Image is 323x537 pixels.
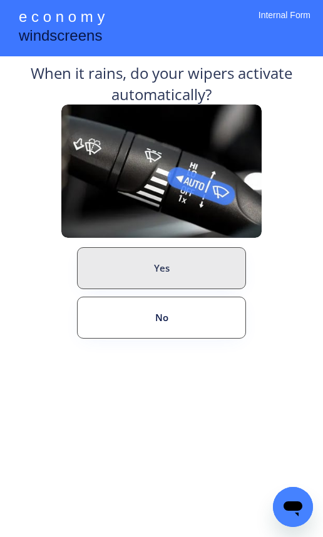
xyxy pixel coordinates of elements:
div: windscreens [19,25,102,49]
div: When it rains, do your wipers activate automatically? [8,63,315,105]
img: Rain%20Sensor%20Example.png [61,105,262,238]
div: e c o n o m y [19,6,105,30]
iframe: Button to launch messaging window [273,487,313,527]
button: No [77,297,246,339]
div: Internal Form [259,9,310,38]
button: Yes [77,247,246,289]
